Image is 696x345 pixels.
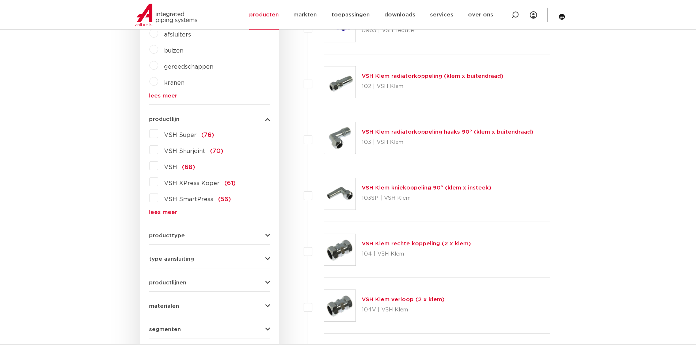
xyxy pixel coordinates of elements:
button: type aansluiting [149,256,270,262]
button: productlijn [149,116,270,122]
span: (76) [201,132,214,138]
span: VSH SmartPress [164,196,213,202]
span: productlijn [149,116,179,122]
a: VSH Klem radiatorkoppeling haaks 90° (klem x buitendraad) [362,129,533,135]
p: 104 | VSH Klem [362,248,471,260]
span: type aansluiting [149,256,194,262]
p: 102 | VSH Klem [362,81,503,92]
p: 103 | VSH Klem [362,137,533,148]
span: segmenten [149,327,181,332]
a: VSH Klem rechte koppeling (2 x klem) [362,241,471,246]
a: kranen [164,80,185,86]
img: Thumbnail for VSH Klem kniekoppeling 90° (klem x insteek) [324,178,355,210]
button: productlijnen [149,280,270,285]
span: (68) [182,164,195,170]
a: VSH Klem radiatorkoppeling (klem x buitendraad) [362,73,503,79]
a: lees meer [149,93,270,99]
p: 0965 | VSH Tectite [362,25,496,37]
span: materialen [149,303,179,309]
span: VSH Super [164,132,197,138]
p: 103SP | VSH Klem [362,192,491,204]
a: VSH Klem kniekoppeling 90° (klem x insteek) [362,185,491,191]
a: afsluiters [164,32,191,38]
span: (70) [210,148,223,154]
span: VSH Shurjoint [164,148,205,154]
span: VSH XPress Koper [164,180,220,186]
button: segmenten [149,327,270,332]
span: producttype [149,233,185,238]
a: gereedschappen [164,64,213,70]
img: Thumbnail for VSH Klem radiatorkoppeling haaks 90° (klem x buitendraad) [324,122,355,154]
img: Thumbnail for VSH Klem rechte koppeling (2 x klem) [324,234,355,265]
a: lees meer [149,210,270,215]
a: buizen [164,48,183,54]
img: Thumbnail for VSH Klem verloop (2 x klem) [324,290,355,321]
button: producttype [149,233,270,238]
p: 104V | VSH Klem [362,304,445,316]
span: VSH [164,164,177,170]
img: Thumbnail for VSH Klem radiatorkoppeling (klem x buitendraad) [324,66,355,98]
span: (56) [218,196,231,202]
button: materialen [149,303,270,309]
span: (61) [224,180,236,186]
span: productlijnen [149,280,186,285]
a: VSH Klem verloop (2 x klem) [362,297,445,302]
